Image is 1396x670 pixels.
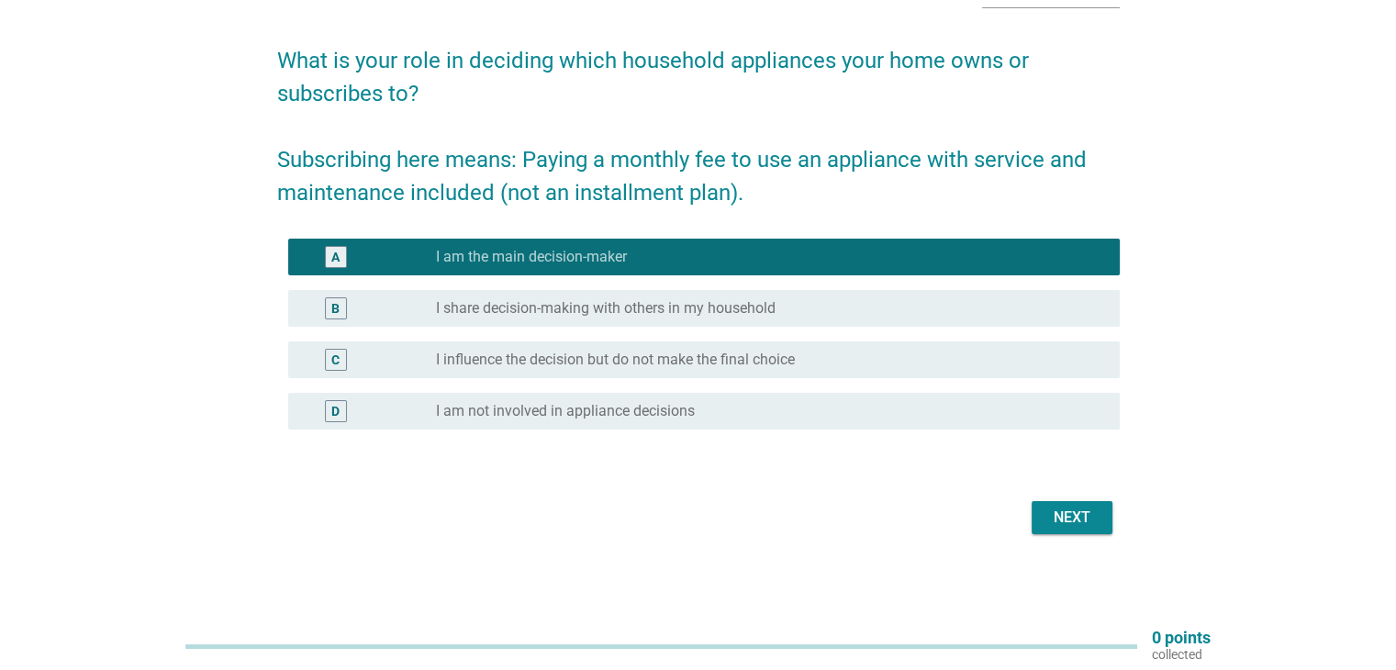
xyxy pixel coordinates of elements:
p: 0 points [1152,630,1211,646]
button: Next [1032,501,1112,534]
h2: What is your role in deciding which household appliances your home owns or subscribes to? Subscri... [277,26,1120,209]
label: I influence the decision but do not make the final choice [436,351,795,369]
div: Next [1046,507,1098,529]
label: I am the main decision-maker [436,248,627,266]
div: A [331,248,340,267]
div: D [331,402,340,421]
label: I share decision-making with others in my household [436,299,776,318]
div: C [331,351,340,370]
p: collected [1152,646,1211,663]
div: B [331,299,340,318]
label: I am not involved in appliance decisions [436,402,695,420]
